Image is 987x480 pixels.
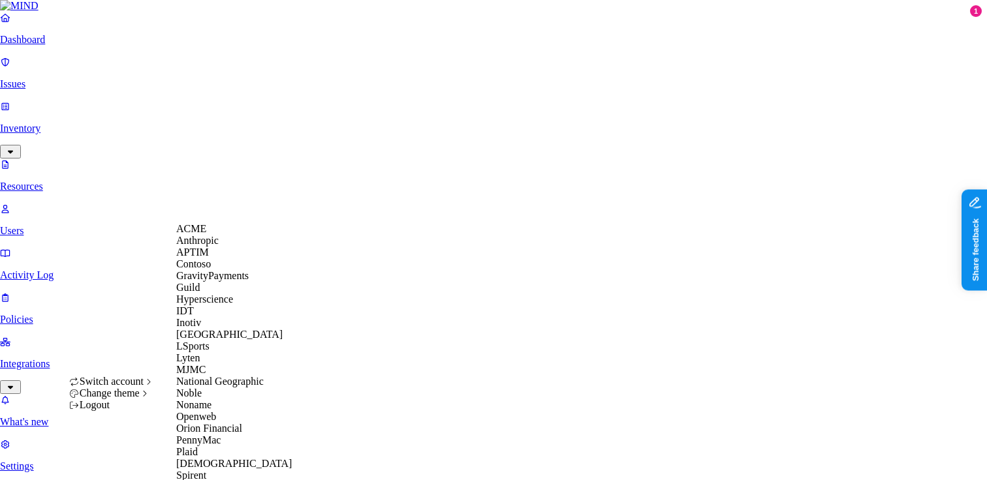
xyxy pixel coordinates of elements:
span: APTIM [176,247,209,258]
span: Orion Financial [176,423,242,434]
span: [DEMOGRAPHIC_DATA] [176,458,292,469]
span: Guild [176,282,200,293]
span: Openweb [176,411,216,422]
span: Noname [176,399,211,410]
span: IDT [176,305,194,316]
span: Lyten [176,352,200,363]
span: ACME [176,223,206,234]
div: Logout [69,399,155,411]
span: Contoso [176,258,211,269]
span: Change theme [80,387,140,398]
span: Anthropic [176,235,219,246]
span: Noble [176,387,202,398]
span: National Geographic [176,376,264,387]
span: PennyMac [176,434,221,445]
span: MJMC [176,364,206,375]
span: Switch account [80,376,144,387]
span: Plaid [176,446,198,457]
span: Hyperscience [176,293,233,305]
span: [GEOGRAPHIC_DATA] [176,329,283,340]
span: LSports [176,340,210,352]
span: GravityPayments [176,270,249,281]
span: Inotiv [176,317,201,328]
